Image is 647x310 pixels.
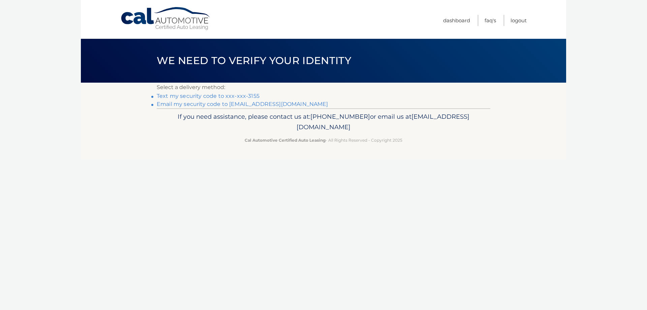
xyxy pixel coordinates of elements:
strong: Cal Automotive Certified Auto Leasing [245,138,326,143]
a: Cal Automotive [120,7,211,31]
a: Dashboard [443,15,470,26]
span: We need to verify your identity [157,54,351,67]
a: FAQ's [485,15,496,26]
a: Logout [511,15,527,26]
p: Select a delivery method: [157,83,490,92]
a: Text my security code to xxx-xxx-3155 [157,93,259,99]
p: If you need assistance, please contact us at: or email us at [161,111,486,133]
a: Email my security code to [EMAIL_ADDRESS][DOMAIN_NAME] [157,101,328,107]
span: [PHONE_NUMBER] [310,113,370,120]
p: - All Rights Reserved - Copyright 2025 [161,137,486,144]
